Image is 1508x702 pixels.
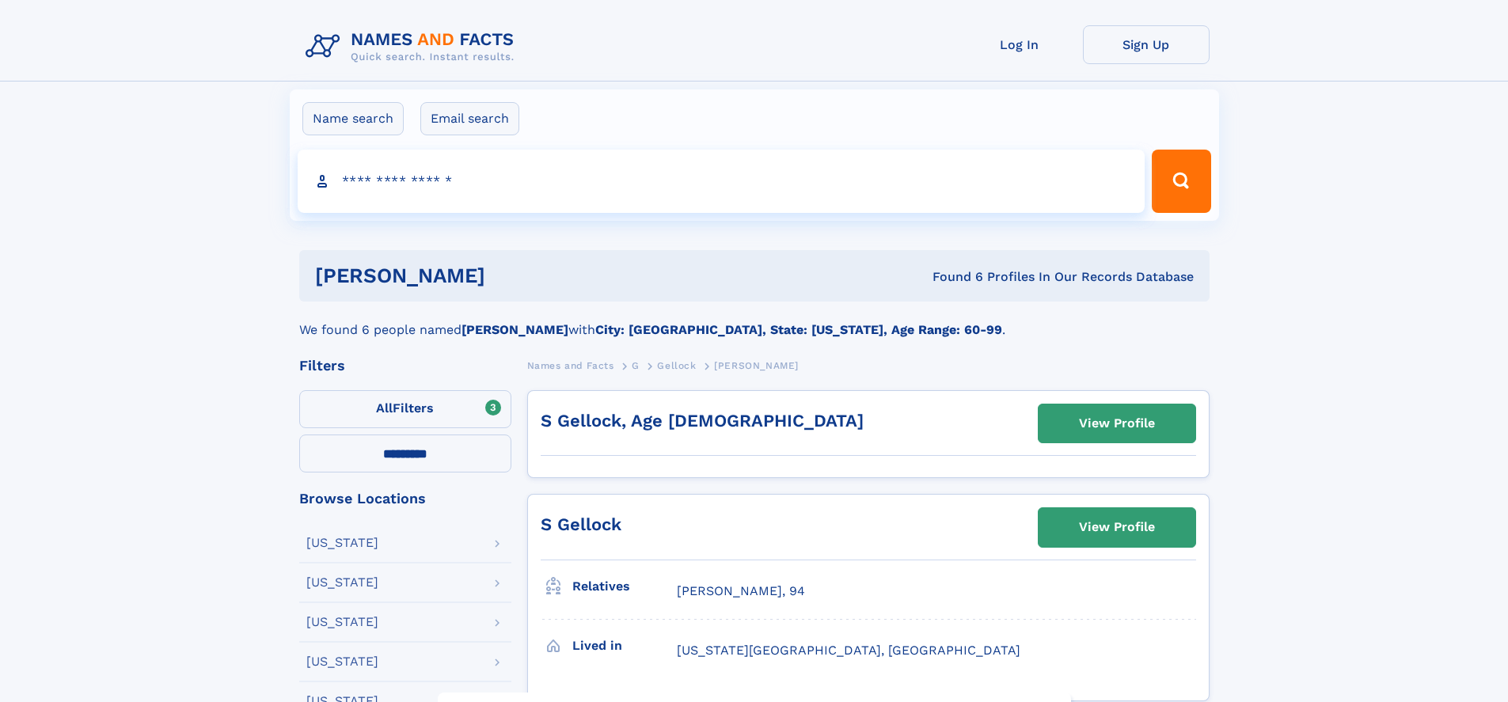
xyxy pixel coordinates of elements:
[657,355,696,375] a: Gellock
[1079,509,1155,545] div: View Profile
[299,302,1210,340] div: We found 6 people named with .
[306,655,378,668] div: [US_STATE]
[376,400,393,416] span: All
[306,537,378,549] div: [US_STATE]
[1039,404,1195,442] a: View Profile
[299,390,511,428] label: Filters
[420,102,519,135] label: Email search
[632,360,640,371] span: G
[462,322,568,337] b: [PERSON_NAME]
[306,616,378,628] div: [US_STATE]
[956,25,1083,64] a: Log In
[657,360,696,371] span: Gellock
[677,643,1020,658] span: [US_STATE][GEOGRAPHIC_DATA], [GEOGRAPHIC_DATA]
[572,573,677,600] h3: Relatives
[595,322,1002,337] b: City: [GEOGRAPHIC_DATA], State: [US_STATE], Age Range: 60-99
[302,102,404,135] label: Name search
[632,355,640,375] a: G
[677,582,805,600] a: [PERSON_NAME], 94
[1152,150,1210,213] button: Search Button
[298,150,1145,213] input: search input
[1083,25,1210,64] a: Sign Up
[299,359,511,373] div: Filters
[714,360,799,371] span: [PERSON_NAME]
[315,266,709,286] h1: [PERSON_NAME]
[299,491,511,506] div: Browse Locations
[1079,405,1155,442] div: View Profile
[541,411,864,431] a: S Gellock, Age [DEMOGRAPHIC_DATA]
[1039,508,1195,546] a: View Profile
[299,25,527,68] img: Logo Names and Facts
[306,576,378,589] div: [US_STATE]
[541,514,621,534] a: S Gellock
[572,632,677,659] h3: Lived in
[708,268,1194,286] div: Found 6 Profiles In Our Records Database
[527,355,614,375] a: Names and Facts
